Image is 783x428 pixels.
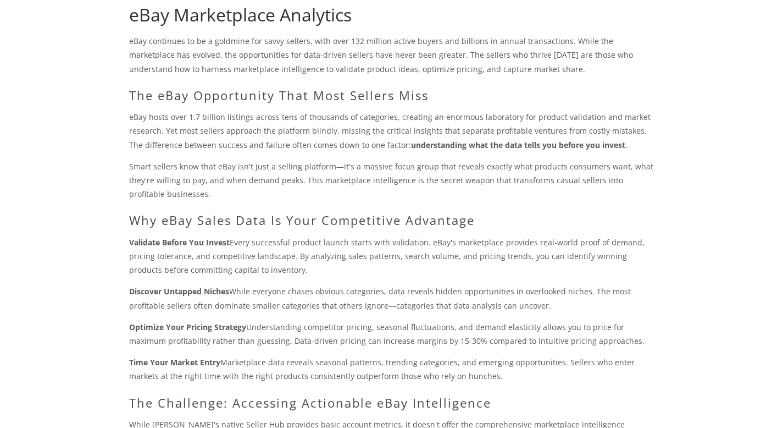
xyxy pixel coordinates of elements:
[129,235,654,277] p: Every successful product launch starts with validation. eBay's marketplace provides real-world pr...
[129,320,654,348] p: Understanding competitor pricing, seasonal fluctuations, and demand elasticity allows you to pric...
[129,4,654,25] h1: eBay Marketplace Analytics
[129,355,654,383] p: Marketplace data reveals seasonal patterns, trending categories, and emerging opportunities. Sell...
[411,140,625,150] strong: understanding what the data tells you before you invest
[129,322,246,332] strong: Optimize Your Pricing Strategy
[129,396,654,410] h2: The Challenge: Accessing Actionable eBay Intelligence
[129,357,220,367] strong: Time Your Market Entry
[129,160,654,201] p: Smart sellers know that eBay isn't just a selling platform—it's a massive focus group that reveal...
[129,110,654,152] p: eBay hosts over 1.7 billion listings across tens of thousands of categories, creating an enormous...
[129,34,654,76] p: eBay continues to be a goldmine for savvy sellers, with over 132 million active buyers and billio...
[129,286,229,297] strong: Discover Untapped Niches
[129,284,654,312] p: While everyone chases obvious categories, data reveals hidden opportunities in overlooked niches....
[129,237,230,248] strong: Validate Before You Invest
[129,88,654,102] h2: The eBay Opportunity That Most Sellers Miss
[129,213,654,227] h2: Why eBay Sales Data Is Your Competitive Advantage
